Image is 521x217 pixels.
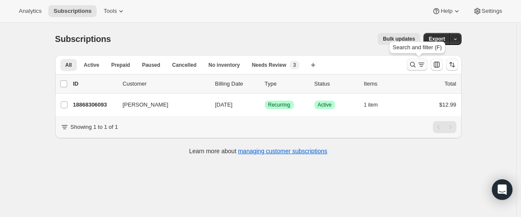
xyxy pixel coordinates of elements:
[208,62,240,68] span: No inventory
[142,62,160,68] span: Paused
[48,5,97,17] button: Subscriptions
[441,8,452,15] span: Help
[433,121,456,133] nav: Pagination
[407,59,427,71] button: Search and filter results
[53,8,92,15] span: Subscriptions
[364,99,388,111] button: 1 item
[492,179,512,200] div: Open Intercom Messenger
[364,80,407,88] div: Items
[189,147,327,155] p: Learn more about
[268,101,290,108] span: Recurring
[378,33,420,45] button: Bulk updates
[73,80,116,88] p: ID
[364,101,378,108] span: 1 item
[427,5,466,17] button: Help
[65,62,72,68] span: All
[98,5,130,17] button: Tools
[252,62,287,68] span: Needs Review
[482,8,502,15] span: Settings
[238,148,327,155] a: managing customer subscriptions
[444,80,456,88] p: Total
[123,101,169,109] span: [PERSON_NAME]
[446,59,458,71] button: Sort the results
[306,59,320,71] button: Create new view
[73,101,116,109] p: 18868306093
[84,62,99,68] span: Active
[423,33,450,45] button: Export
[118,98,203,112] button: [PERSON_NAME]
[431,59,443,71] button: Customize table column order and visibility
[73,80,456,88] div: IDCustomerBilling DateTypeStatusItemsTotal
[293,62,296,68] span: 3
[172,62,197,68] span: Cancelled
[439,101,456,108] span: $12.99
[215,80,258,88] p: Billing Date
[318,101,332,108] span: Active
[111,62,130,68] span: Prepaid
[55,34,111,44] span: Subscriptions
[429,36,445,42] span: Export
[123,80,208,88] p: Customer
[104,8,117,15] span: Tools
[73,99,456,111] div: 18868306093[PERSON_NAME][DATE]SuccessRecurringSuccessActive1 item$12.99
[14,5,47,17] button: Analytics
[468,5,507,17] button: Settings
[215,101,233,108] span: [DATE]
[383,36,415,42] span: Bulk updates
[314,80,357,88] p: Status
[265,80,308,88] div: Type
[71,123,118,131] p: Showing 1 to 1 of 1
[19,8,41,15] span: Analytics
